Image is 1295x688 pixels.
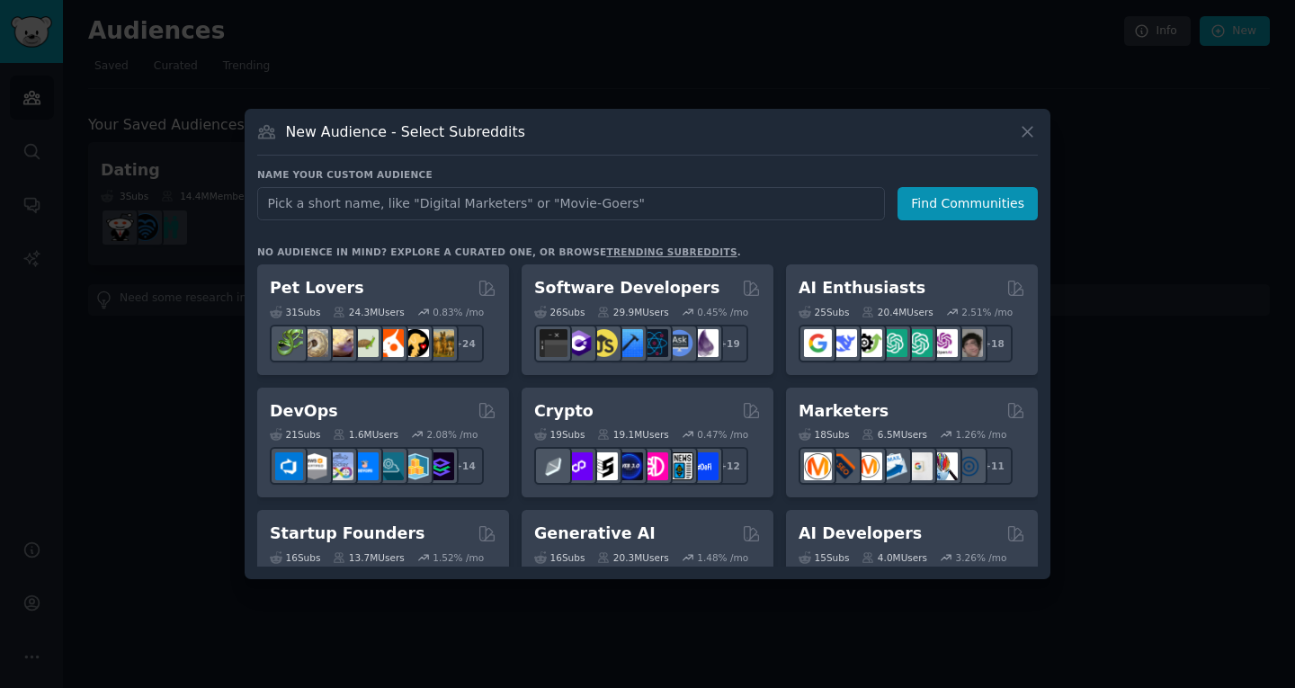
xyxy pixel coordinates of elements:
[300,452,328,480] img: AWS_Certified_Experts
[905,329,933,357] img: chatgpt_prompts_
[333,306,404,318] div: 24.3M Users
[597,306,668,318] div: 29.9M Users
[433,306,484,318] div: 0.83 % /mo
[351,452,379,480] img: DevOpsLinks
[270,400,338,423] h2: DevOps
[275,452,303,480] img: azuredevops
[961,306,1013,318] div: 2.51 % /mo
[799,277,925,299] h2: AI Enthusiasts
[955,329,983,357] img: ArtificalIntelligence
[270,306,320,318] div: 31 Sub s
[534,428,585,441] div: 19 Sub s
[590,329,618,357] img: learnjavascript
[829,452,857,480] img: bigseo
[854,329,882,357] img: AItoolsCatalog
[326,329,353,357] img: leopardgeckos
[880,452,907,480] img: Emailmarketing
[590,452,618,480] img: ethstaker
[880,329,907,357] img: chatgpt_promptDesign
[446,447,484,485] div: + 14
[697,428,748,441] div: 0.47 % /mo
[534,551,585,564] div: 16 Sub s
[799,551,849,564] div: 15 Sub s
[534,277,719,299] h2: Software Developers
[426,329,454,357] img: dogbreed
[257,168,1038,181] h3: Name your custom audience
[270,428,320,441] div: 21 Sub s
[640,329,668,357] img: reactnative
[275,329,303,357] img: herpetology
[401,452,429,480] img: aws_cdk
[799,428,849,441] div: 18 Sub s
[615,452,643,480] img: web3
[691,329,719,357] img: elixir
[956,551,1007,564] div: 3.26 % /mo
[829,329,857,357] img: DeepSeek
[955,452,983,480] img: OnlineMarketing
[615,329,643,357] img: iOSProgramming
[930,452,958,480] img: MarketingResearch
[540,452,567,480] img: ethfinance
[975,325,1013,362] div: + 18
[640,452,668,480] img: defiblockchain
[534,400,594,423] h2: Crypto
[606,246,737,257] a: trending subreddits
[446,325,484,362] div: + 24
[401,329,429,357] img: PetAdvice
[326,452,353,480] img: Docker_DevOps
[905,452,933,480] img: googleads
[376,452,404,480] img: platformengineering
[862,306,933,318] div: 20.4M Users
[427,428,478,441] div: 2.08 % /mo
[333,551,404,564] div: 13.7M Users
[854,452,882,480] img: AskMarketing
[956,428,1007,441] div: 1.26 % /mo
[286,122,525,141] h3: New Audience - Select Subreddits
[597,551,668,564] div: 20.3M Users
[300,329,328,357] img: ballpython
[799,400,889,423] h2: Marketers
[597,428,668,441] div: 19.1M Users
[257,246,741,258] div: No audience in mind? Explore a curated one, or browse .
[534,306,585,318] div: 26 Sub s
[540,329,567,357] img: software
[799,306,849,318] div: 25 Sub s
[975,447,1013,485] div: + 11
[426,452,454,480] img: PlatformEngineers
[930,329,958,357] img: OpenAIDev
[804,329,832,357] img: GoogleGeminiAI
[270,277,364,299] h2: Pet Lovers
[565,452,593,480] img: 0xPolygon
[804,452,832,480] img: content_marketing
[376,329,404,357] img: cockatiel
[534,523,656,545] h2: Generative AI
[799,523,922,545] h2: AI Developers
[697,551,748,564] div: 1.48 % /mo
[665,452,693,480] img: CryptoNews
[691,452,719,480] img: defi_
[433,551,484,564] div: 1.52 % /mo
[351,329,379,357] img: turtle
[862,551,927,564] div: 4.0M Users
[270,551,320,564] div: 16 Sub s
[862,428,927,441] div: 6.5M Users
[710,325,748,362] div: + 19
[270,523,424,545] h2: Startup Founders
[565,329,593,357] img: csharp
[710,447,748,485] div: + 12
[257,187,885,220] input: Pick a short name, like "Digital Marketers" or "Movie-Goers"
[665,329,693,357] img: AskComputerScience
[898,187,1038,220] button: Find Communities
[333,428,398,441] div: 1.6M Users
[697,306,748,318] div: 0.45 % /mo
